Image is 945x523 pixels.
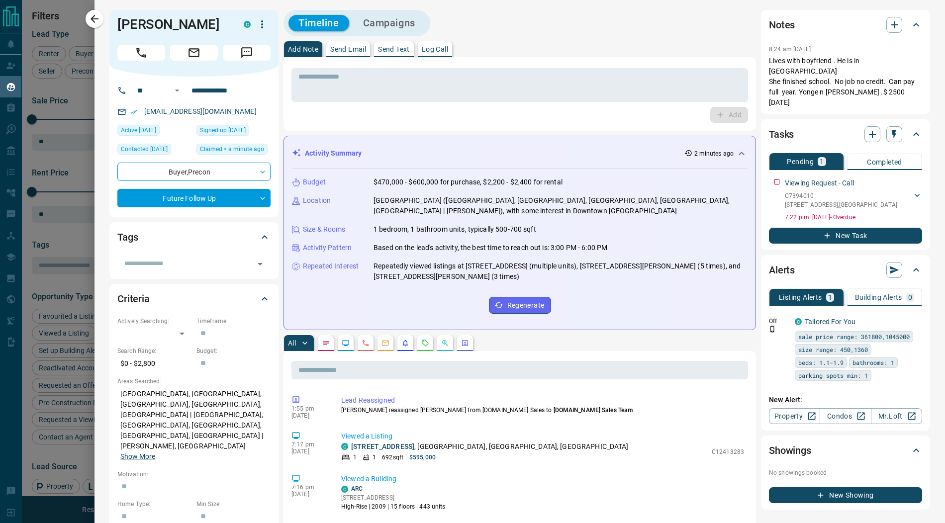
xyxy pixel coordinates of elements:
[798,345,868,354] span: size range: 450,1360
[785,189,922,211] div: C7394010[STREET_ADDRESS],[GEOGRAPHIC_DATA]
[554,407,633,414] span: [DOMAIN_NAME] Sales Team
[341,431,744,441] p: Viewed a Listing
[303,243,352,253] p: Activity Pattern
[421,339,429,347] svg: Requests
[291,441,326,448] p: 7:17 pm
[694,149,734,158] p: 2 minutes ago
[171,85,183,96] button: Open
[769,258,922,282] div: Alerts
[117,377,271,386] p: Areas Searched:
[117,287,271,311] div: Criteria
[117,355,191,372] p: $0 - $2,800
[200,144,264,154] span: Claimed < a minute ago
[305,148,362,159] p: Activity Summary
[422,46,448,53] p: Log Call
[769,56,922,108] p: Lives with boyfriend . He is in [GEOGRAPHIC_DATA] She finished school. No job no credit. Can pay ...
[196,347,271,355] p: Budget:
[382,453,403,462] p: 692 sqft
[353,453,357,462] p: 1
[322,339,330,347] svg: Notes
[341,395,744,406] p: Lead Reassigned
[769,468,922,477] p: No showings booked
[798,332,910,342] span: sale price range: 361800,1045000
[117,189,271,207] div: Future Follow Up
[121,125,156,135] span: Active [DATE]
[374,195,748,216] p: [GEOGRAPHIC_DATA] ([GEOGRAPHIC_DATA], [GEOGRAPHIC_DATA], [GEOGRAPHIC_DATA], [GEOGRAPHIC_DATA], [G...
[341,493,446,502] p: [STREET_ADDRESS]
[342,339,350,347] svg: Lead Browsing Activity
[769,262,795,278] h2: Alerts
[292,144,748,163] div: Activity Summary2 minutes ago
[117,45,165,61] span: Call
[373,453,376,462] p: 1
[362,339,370,347] svg: Calls
[769,17,795,33] h2: Notes
[769,395,922,405] p: New Alert:
[196,144,271,158] div: Tue Oct 14 2025
[117,16,229,32] h1: [PERSON_NAME]
[170,45,218,61] span: Email
[785,200,897,209] p: [STREET_ADDRESS] , [GEOGRAPHIC_DATA]
[341,406,744,415] p: [PERSON_NAME] reassigned [PERSON_NAME] from [DOMAIN_NAME] Sales to
[351,485,363,492] a: ARC
[489,297,551,314] button: Regenerate
[351,441,629,452] p: , [GEOGRAPHIC_DATA], [GEOGRAPHIC_DATA], [GEOGRAPHIC_DATA]
[779,294,822,301] p: Listing Alerts
[117,291,150,307] h2: Criteria
[769,326,776,333] svg: Push Notification Only
[785,178,854,188] p: Viewing Request - Call
[401,339,409,347] svg: Listing Alerts
[288,340,296,347] p: All
[291,412,326,419] p: [DATE]
[303,224,346,235] p: Size & Rooms
[130,108,137,115] svg: Email Verified
[769,122,922,146] div: Tasks
[769,13,922,37] div: Notes
[330,46,366,53] p: Send Email
[223,45,271,61] span: Message
[374,177,563,187] p: $470,000 - $600,000 for purchase, $2,200 - $2,400 for rental
[351,442,414,450] a: [STREET_ADDRESS]
[787,158,814,165] p: Pending
[798,370,868,380] span: parking spots min: 1
[712,447,744,456] p: C12413283
[341,474,744,484] p: Viewed a Building
[785,191,897,200] p: C7394010
[196,500,271,509] p: Min Size:
[769,317,789,326] p: Off
[798,357,844,367] span: beds: 1.1-1.9
[852,357,894,367] span: bathrooms: 1
[769,487,922,503] button: New Showing
[795,318,802,325] div: condos.ca
[200,125,246,135] span: Signed up [DATE]
[291,405,326,412] p: 1:55 pm
[871,408,922,424] a: Mr.Loft
[244,21,251,28] div: condos.ca
[121,144,168,154] span: Contacted [DATE]
[288,15,349,31] button: Timeline
[820,408,871,424] a: Condos
[341,443,348,450] div: condos.ca
[867,159,902,166] p: Completed
[908,294,912,301] p: 0
[117,317,191,326] p: Actively Searching:
[117,386,271,465] p: [GEOGRAPHIC_DATA], [GEOGRAPHIC_DATA], [GEOGRAPHIC_DATA], [GEOGRAPHIC_DATA], [GEOGRAPHIC_DATA] | [...
[117,225,271,249] div: Tags
[769,442,811,458] h2: Showings
[805,318,855,326] a: Tailored For You
[117,347,191,355] p: Search Range:
[769,438,922,462] div: Showings
[769,46,811,53] p: 8:24 am [DATE]
[374,243,607,253] p: Based on the lead's activity, the best time to reach out is: 3:00 PM - 6:00 PM
[374,261,748,282] p: Repeatedly viewed listings at [STREET_ADDRESS] (multiple units), [STREET_ADDRESS][PERSON_NAME] (5...
[374,224,536,235] p: 1 bedroom, 1 bathroom units, typically 500-700 sqft
[828,294,832,301] p: 1
[378,46,410,53] p: Send Text
[769,408,820,424] a: Property
[253,257,267,271] button: Open
[288,46,318,53] p: Add Note
[855,294,902,301] p: Building Alerts
[820,158,824,165] p: 1
[769,126,794,142] h2: Tasks
[291,491,326,498] p: [DATE]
